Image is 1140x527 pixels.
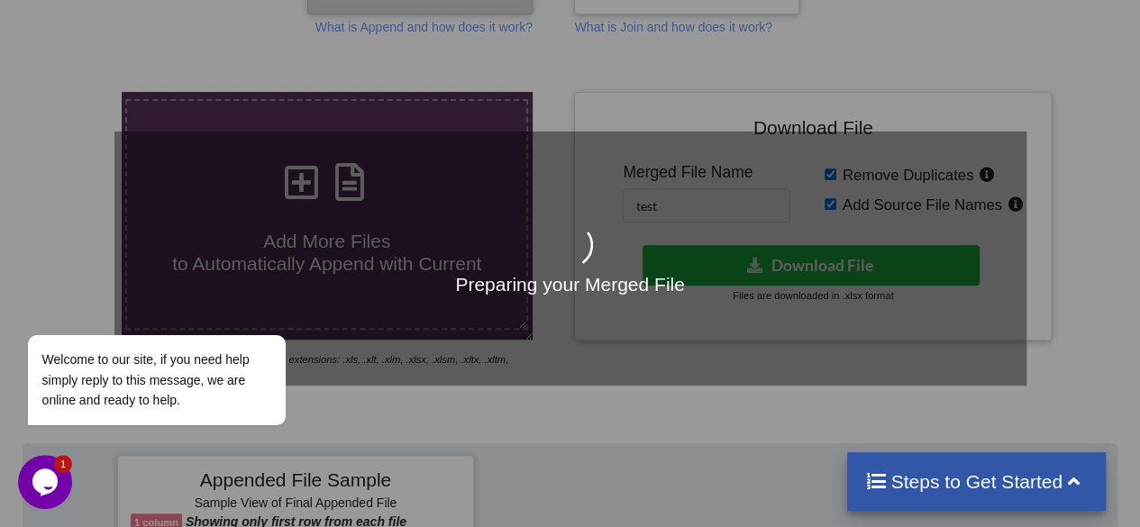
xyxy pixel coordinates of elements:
[18,455,76,509] iframe: chat widget
[865,470,1088,493] h4: Steps to Get Started
[24,180,232,235] span: Welcome to our site, if you need help simply reply to this message, we are online and ready to help.
[114,273,1026,295] h4: Preparing your Merged File
[18,172,342,446] iframe: chat widget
